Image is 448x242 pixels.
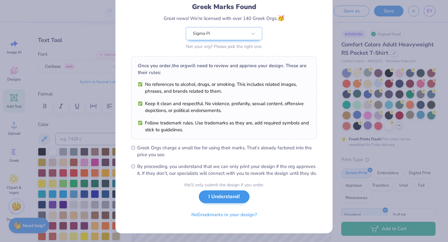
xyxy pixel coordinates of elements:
[138,62,310,76] div: Once you order, the org will need to review and approve your design. These are their rules:
[278,14,284,22] span: 🥳
[137,144,317,158] span: Greek Orgs charge a small fee for using their marks. That’s already factored into the price you see.
[192,2,256,12] div: Greek Marks Found
[138,81,310,95] li: No references to alcohol, drugs, or smoking. This includes related images, phrases, and brands re...
[138,119,310,133] li: Follow trademark rules. Use trademarks as they are, add required symbols and stick to guidelines.
[164,14,284,22] div: Great news! We're licensed with over 140 Greek Orgs.
[186,43,262,50] div: Not your org? Please pick the right one.
[138,100,310,114] li: Keep it clean and respectful. No violence, profanity, sexual content, offensive depictions, or po...
[199,190,250,203] button: I Understand!
[137,163,317,177] span: By proceeding, you understand that we can only print your design if the org approves it. If they ...
[184,182,264,188] div: We’ll only submit the design if you order.
[186,208,262,221] button: NoGreekmarks in your design?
